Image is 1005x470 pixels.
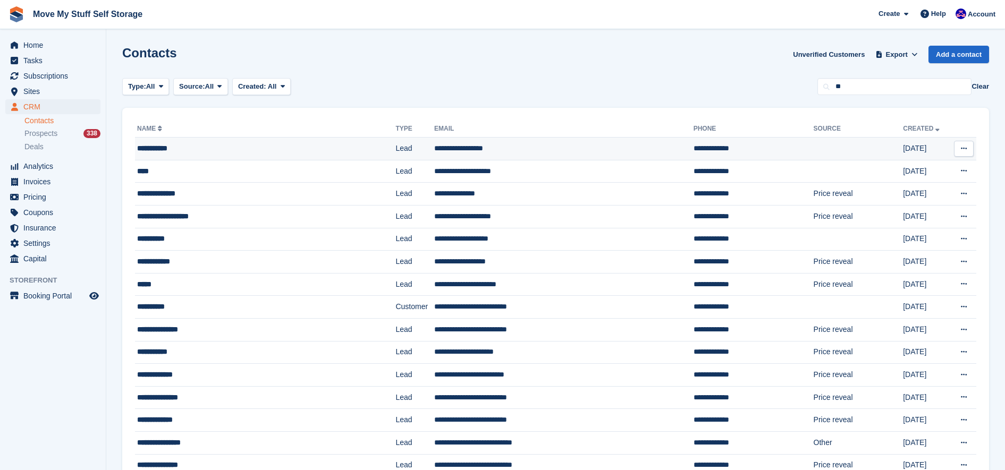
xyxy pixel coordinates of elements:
a: menu [5,236,100,251]
td: Lead [395,341,434,364]
span: All [146,81,155,92]
span: Invoices [23,174,87,189]
a: menu [5,53,100,68]
td: Customer [395,296,434,319]
td: [DATE] [903,273,950,296]
span: All [268,82,277,90]
a: menu [5,205,100,220]
td: [DATE] [903,364,950,387]
td: Price reveal [814,341,903,364]
span: Deals [24,142,44,152]
span: Account [968,9,995,20]
button: Type: All [122,78,169,96]
span: Coupons [23,205,87,220]
span: Home [23,38,87,53]
button: Created: All [232,78,291,96]
div: 338 [83,129,100,138]
span: Help [931,8,946,19]
td: [DATE] [903,431,950,454]
td: Other [814,431,903,454]
span: Booking Portal [23,288,87,303]
th: Source [814,121,903,138]
td: Lead [395,205,434,228]
button: Source: All [173,78,228,96]
td: Price reveal [814,205,903,228]
td: Lead [395,364,434,387]
img: stora-icon-8386f47178a22dfd0bd8f6a31ec36ba5ce8667c1dd55bd0f319d3a0aa187defe.svg [9,6,24,22]
a: menu [5,99,100,114]
a: menu [5,174,100,189]
a: Name [137,125,164,132]
a: menu [5,190,100,204]
span: Storefront [10,275,106,286]
td: Price reveal [814,273,903,296]
td: Lead [395,160,434,183]
span: Pricing [23,190,87,204]
span: Type: [128,81,146,92]
td: [DATE] [903,318,950,341]
a: menu [5,69,100,83]
img: Jade Whetnall [956,8,966,19]
span: CRM [23,99,87,114]
a: menu [5,288,100,303]
a: Add a contact [928,46,989,63]
span: Subscriptions [23,69,87,83]
a: Preview store [88,289,100,302]
span: Prospects [24,129,57,139]
a: Deals [24,141,100,152]
span: Export [886,49,908,60]
td: Lead [395,409,434,432]
span: All [205,81,214,92]
a: Move My Stuff Self Storage [29,5,147,23]
td: Lead [395,183,434,206]
td: Lead [395,273,434,296]
td: Price reveal [814,183,903,206]
td: [DATE] [903,183,950,206]
td: [DATE] [903,160,950,183]
span: Sites [23,84,87,99]
td: Lead [395,318,434,341]
a: menu [5,84,100,99]
th: Phone [694,121,814,138]
span: Insurance [23,220,87,235]
td: [DATE] [903,409,950,432]
span: Source: [179,81,205,92]
a: menu [5,38,100,53]
td: [DATE] [903,341,950,364]
a: Contacts [24,116,100,126]
span: Created: [238,82,266,90]
span: Create [879,8,900,19]
td: Price reveal [814,251,903,274]
td: [DATE] [903,205,950,228]
td: Lead [395,138,434,160]
td: [DATE] [903,296,950,319]
span: Capital [23,251,87,266]
td: [DATE] [903,251,950,274]
th: Email [434,121,694,138]
span: Analytics [23,159,87,174]
td: Price reveal [814,386,903,409]
span: Settings [23,236,87,251]
td: Lead [395,386,434,409]
td: Lead [395,251,434,274]
td: [DATE] [903,138,950,160]
td: Lead [395,228,434,251]
button: Clear [972,81,989,92]
a: Unverified Customers [789,46,869,63]
td: Lead [395,431,434,454]
button: Export [873,46,920,63]
h1: Contacts [122,46,177,60]
td: [DATE] [903,228,950,251]
a: menu [5,251,100,266]
th: Type [395,121,434,138]
a: Prospects 338 [24,128,100,139]
span: Tasks [23,53,87,68]
a: menu [5,220,100,235]
a: menu [5,159,100,174]
a: Created [903,125,942,132]
td: Price reveal [814,364,903,387]
td: Price reveal [814,318,903,341]
td: [DATE] [903,386,950,409]
td: Price reveal [814,409,903,432]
